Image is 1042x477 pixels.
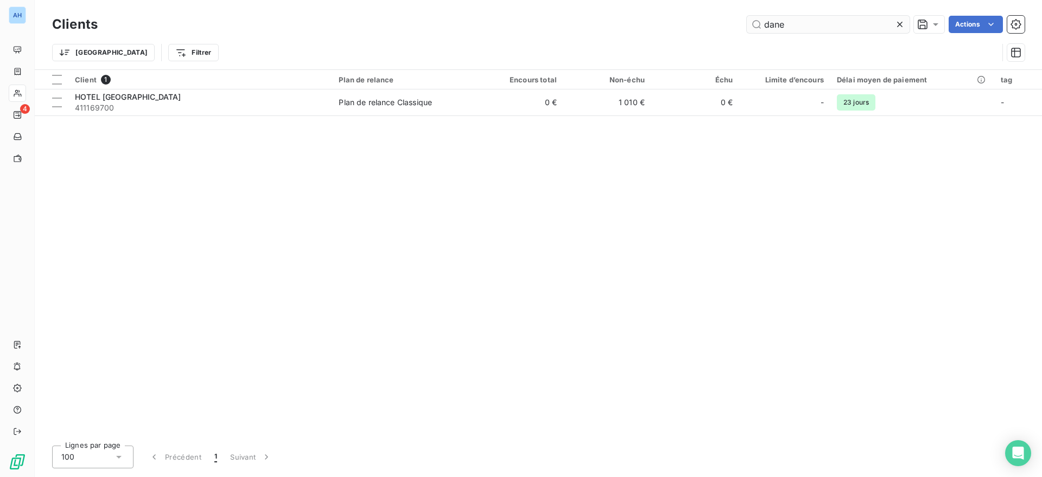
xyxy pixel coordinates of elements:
button: Filtrer [168,44,218,61]
div: AH [9,7,26,24]
div: Délai moyen de paiement [837,75,988,84]
div: tag [1001,75,1035,84]
input: Rechercher [747,16,910,33]
button: Actions [949,16,1003,33]
div: Plan de relance Classique [339,97,432,108]
button: Précédent [142,446,208,468]
button: 1 [208,446,224,468]
button: Suivant [224,446,278,468]
div: Limite d’encours [746,75,824,84]
h3: Clients [52,15,98,34]
span: - [821,97,824,108]
div: Plan de relance [339,75,468,84]
span: 1 [214,452,217,462]
span: 4 [20,104,30,114]
td: 0 € [475,89,563,115]
span: 23 jours [837,94,875,111]
span: Client [75,75,97,84]
span: 100 [61,452,74,462]
td: 1 010 € [563,89,651,115]
a: 4 [9,106,26,124]
span: 411169700 [75,102,326,113]
div: Échu [658,75,733,84]
span: 1 [101,75,111,85]
span: HOTEL [GEOGRAPHIC_DATA] [75,92,181,101]
img: Logo LeanPay [9,453,26,470]
button: [GEOGRAPHIC_DATA] [52,44,155,61]
span: - [1001,98,1004,107]
div: Non-échu [570,75,645,84]
div: Open Intercom Messenger [1005,440,1031,466]
td: 0 € [651,89,739,115]
div: Encours total [482,75,557,84]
